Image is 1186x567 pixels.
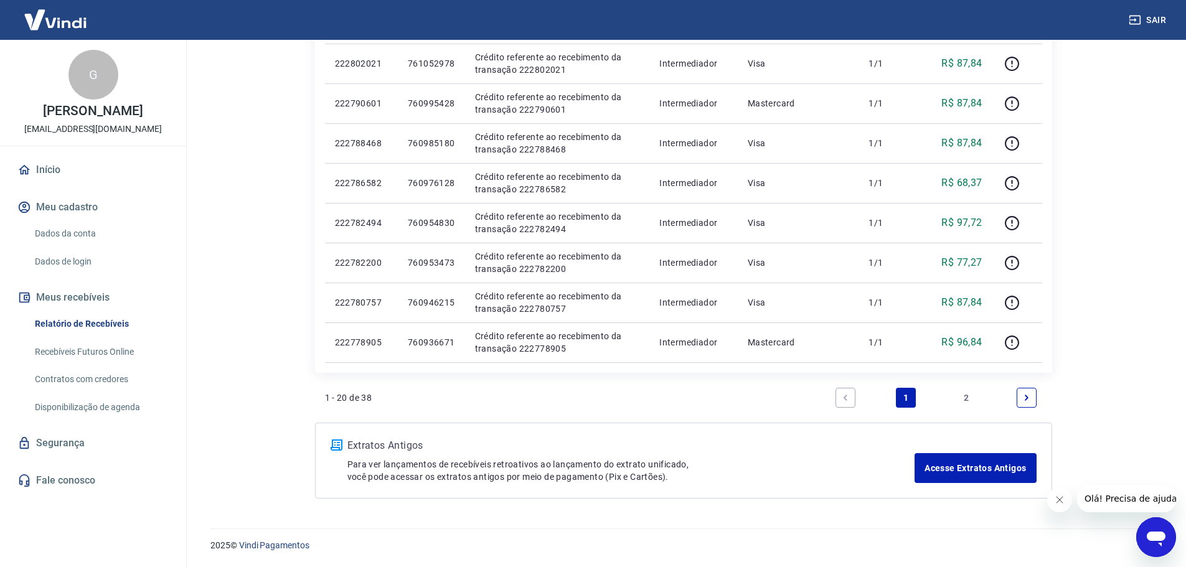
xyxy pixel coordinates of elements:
div: G [68,50,118,100]
p: Crédito referente ao recebimento da transação 222780757 [475,290,640,315]
p: Extratos Antigos [347,438,915,453]
a: Contratos com credores [30,367,171,392]
p: Crédito referente ao recebimento da transação 222782200 [475,250,640,275]
a: Dados da conta [30,221,171,246]
p: 2025 © [210,539,1156,552]
button: Sair [1126,9,1171,32]
p: R$ 87,84 [941,96,982,111]
p: R$ 96,84 [941,335,982,350]
iframe: Botão para abrir a janela de mensagens [1136,517,1176,557]
p: 760936671 [408,336,455,349]
p: Intermediador [659,57,728,70]
span: Olá! Precisa de ajuda? [7,9,105,19]
p: R$ 87,84 [941,295,982,310]
p: 222780757 [335,296,388,309]
a: Recebíveis Futuros Online [30,339,171,365]
p: Para ver lançamentos de recebíveis retroativos ao lançamento do extrato unificado, você pode aces... [347,458,915,483]
a: Início [15,156,171,184]
p: Visa [748,217,849,229]
p: 1 - 20 de 38 [325,391,372,404]
p: Crédito referente ao recebimento da transação 222790601 [475,91,640,116]
p: 222782494 [335,217,388,229]
p: R$ 68,37 [941,176,982,190]
p: Intermediador [659,256,728,269]
a: Disponibilização de agenda [30,395,171,420]
iframe: Fechar mensagem [1047,487,1072,512]
p: Crédito referente ao recebimento da transação 222802021 [475,51,640,76]
p: 760995428 [408,97,455,110]
p: Visa [748,137,849,149]
a: Previous page [835,388,855,408]
p: Intermediador [659,296,728,309]
p: 1/1 [868,336,905,349]
p: Visa [748,57,849,70]
p: 1/1 [868,256,905,269]
a: Acesse Extratos Antigos [915,453,1036,483]
p: Crédito referente ao recebimento da transação 222788468 [475,131,640,156]
p: 760985180 [408,137,455,149]
button: Meus recebíveis [15,284,171,311]
p: Intermediador [659,177,728,189]
p: 760953473 [408,256,455,269]
p: R$ 77,27 [941,255,982,270]
p: R$ 97,72 [941,215,982,230]
a: Page 1 is your current page [896,388,916,408]
p: Crédito referente ao recebimento da transação 222782494 [475,210,640,235]
p: Mastercard [748,97,849,110]
p: Crédito referente ao recebimento da transação 222786582 [475,171,640,195]
p: R$ 87,84 [941,136,982,151]
p: 760954830 [408,217,455,229]
p: 222786582 [335,177,388,189]
p: 1/1 [868,177,905,189]
a: Vindi Pagamentos [239,540,309,550]
p: Intermediador [659,217,728,229]
p: 222790601 [335,97,388,110]
a: Dados de login [30,249,171,274]
p: 222778905 [335,336,388,349]
p: 761052978 [408,57,455,70]
p: Intermediador [659,137,728,149]
p: Intermediador [659,97,728,110]
img: ícone [331,439,342,451]
p: [PERSON_NAME] [43,105,143,118]
p: 1/1 [868,97,905,110]
p: 222782200 [335,256,388,269]
a: Segurança [15,429,171,457]
p: 760946215 [408,296,455,309]
p: Intermediador [659,336,728,349]
p: 1/1 [868,217,905,229]
p: R$ 87,84 [941,56,982,71]
p: 222788468 [335,137,388,149]
button: Meu cadastro [15,194,171,221]
p: 1/1 [868,57,905,70]
p: 222802021 [335,57,388,70]
a: Next page [1017,388,1037,408]
p: Mastercard [748,336,849,349]
p: Visa [748,256,849,269]
p: 760976128 [408,177,455,189]
ul: Pagination [831,383,1042,413]
p: 1/1 [868,296,905,309]
img: Vindi [15,1,96,39]
p: Crédito referente ao recebimento da transação 222778905 [475,330,640,355]
p: Visa [748,296,849,309]
iframe: Mensagem da empresa [1077,485,1176,512]
p: [EMAIL_ADDRESS][DOMAIN_NAME] [24,123,162,136]
a: Fale conosco [15,467,171,494]
p: Visa [748,177,849,189]
a: Page 2 [956,388,976,408]
a: Relatório de Recebíveis [30,311,171,337]
p: 1/1 [868,137,905,149]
